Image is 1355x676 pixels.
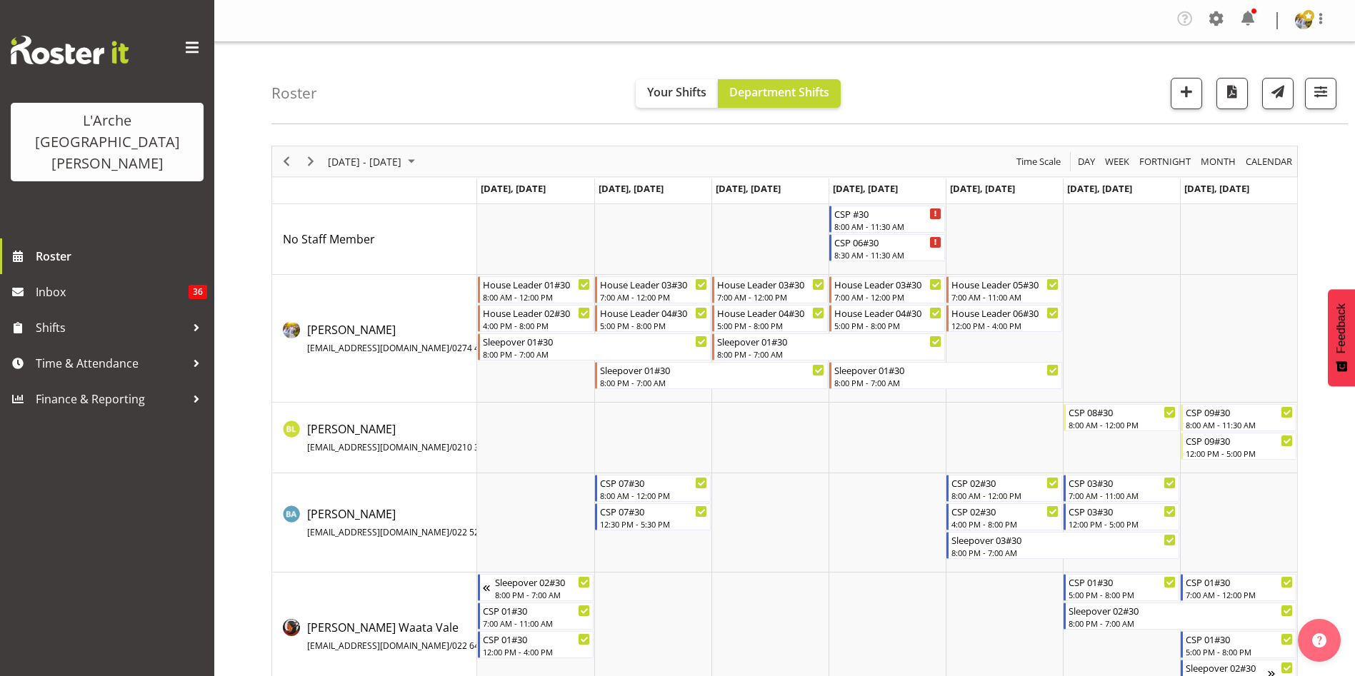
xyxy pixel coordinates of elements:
[1069,617,1293,629] div: 8:00 PM - 7:00 AM
[36,317,186,338] span: Shifts
[271,85,317,101] h4: Roster
[307,420,506,455] a: [PERSON_NAME][EMAIL_ADDRESS][DOMAIN_NAME]/0210 345 781
[307,441,449,453] span: [EMAIL_ADDRESS][DOMAIN_NAME]
[600,490,707,501] div: 8:00 AM - 12:00 PM
[946,276,1062,303] div: Aizza Garduque"s event - House Leader 05#30 Begin From Friday, September 5, 2025 at 7:00:00 AM GM...
[452,640,506,652] span: 022 643 1502
[1014,153,1064,171] button: Time Scale
[1199,153,1237,171] span: Month
[717,277,824,291] div: House Leader 03#30
[478,574,594,601] div: Cherri Waata Vale"s event - Sleepover 02#30 Begin From Sunday, August 31, 2025 at 8:00:00 PM GMT+...
[834,291,941,303] div: 7:00 AM - 12:00 PM
[483,632,590,646] div: CSP 01#30
[717,291,824,303] div: 7:00 AM - 12:00 PM
[283,231,375,248] a: No Staff Member
[712,305,828,332] div: Aizza Garduque"s event - House Leader 04#30 Begin From Wednesday, September 3, 2025 at 5:00:00 PM...
[1069,575,1176,589] div: CSP 01#30
[600,277,707,291] div: House Leader 03#30
[307,620,506,652] span: [PERSON_NAME] Waata Vale
[951,306,1059,320] div: House Leader 06#30
[1186,448,1293,459] div: 12:00 PM - 5:00 PM
[600,475,707,490] div: CSP 07#30
[1171,78,1202,109] button: Add a new shift
[600,518,707,530] div: 12:30 PM - 5:30 PM
[1328,289,1355,386] button: Feedback - Show survey
[1069,490,1176,501] div: 7:00 AM - 11:00 AM
[478,602,594,630] div: Cherri Waata Vale"s event - CSP 01#30 Begin From Monday, September 1, 2025 at 7:00:00 AM GMT+12:0...
[1262,78,1294,109] button: Send a list of all shifts for the selected filtered period to all rostered employees.
[834,206,941,221] div: CSP #30
[946,532,1179,559] div: Bibi Ali"s event - Sleepover 03#30 Begin From Friday, September 5, 2025 at 8:00:00 PM GMT+12:00 E...
[729,84,829,100] span: Department Shifts
[951,533,1176,547] div: Sleepover 03#30
[307,506,506,539] span: [PERSON_NAME]
[1181,433,1296,460] div: Benny Liew"s event - CSP 09#30 Begin From Sunday, September 7, 2025 at 12:00:00 PM GMT+12:00 Ends...
[483,277,590,291] div: House Leader 01#30
[717,320,824,331] div: 5:00 PM - 8:00 PM
[718,79,841,108] button: Department Shifts
[716,182,781,195] span: [DATE], [DATE]
[834,363,1059,377] div: Sleepover 01#30
[717,306,824,320] div: House Leader 04#30
[1181,574,1296,601] div: Cherri Waata Vale"s event - CSP 01#30 Begin From Sunday, September 7, 2025 at 7:00:00 AM GMT+12:0...
[600,291,707,303] div: 7:00 AM - 12:00 PM
[1186,632,1293,646] div: CSP 01#30
[449,640,452,652] span: /
[36,281,189,303] span: Inbox
[951,291,1059,303] div: 7:00 AM - 11:00 AM
[301,153,321,171] button: Next
[478,305,594,332] div: Aizza Garduque"s event - House Leader 02#30 Begin From Monday, September 1, 2025 at 4:00:00 PM GM...
[1186,433,1293,448] div: CSP 09#30
[1186,575,1293,589] div: CSP 01#30
[712,333,945,360] div: Aizza Garduque"s event - Sleepover 01#30 Begin From Wednesday, September 3, 2025 at 8:00:00 PM GM...
[1064,574,1179,601] div: Cherri Waata Vale"s event - CSP 01#30 Begin From Saturday, September 6, 2025 at 5:00:00 PM GMT+12...
[1069,504,1176,518] div: CSP 03#30
[1312,633,1326,647] img: help-xxl-2.png
[452,441,506,453] span: 0210 345 781
[1184,182,1249,195] span: [DATE], [DATE]
[951,547,1176,558] div: 8:00 PM - 7:00 AM
[1186,405,1293,419] div: CSP 09#30
[1137,153,1194,171] button: Fortnight
[1216,78,1248,109] button: Download a PDF of the roster according to the set date range.
[717,334,941,348] div: Sleepover 01#30
[1199,153,1239,171] button: Timeline Month
[1015,153,1062,171] span: Time Scale
[636,79,718,108] button: Your Shifts
[946,503,1062,530] div: Bibi Ali"s event - CSP 02#30 Begin From Friday, September 5, 2025 at 4:00:00 PM GMT+12:00 Ends At...
[307,505,506,540] a: [PERSON_NAME][EMAIL_ADDRESS][DOMAIN_NAME]/022 522 8891
[36,388,186,410] span: Finance & Reporting
[1076,153,1098,171] button: Timeline Day
[1069,603,1293,617] div: Sleepover 02#30
[1064,503,1179,530] div: Bibi Ali"s event - CSP 03#30 Begin From Saturday, September 6, 2025 at 12:00:00 PM GMT+12:00 Ends...
[277,153,296,171] button: Previous
[1305,78,1336,109] button: Filter Shifts
[326,153,403,171] span: [DATE] - [DATE]
[834,277,941,291] div: House Leader 03#30
[272,473,477,572] td: Bibi Ali resource
[483,291,590,303] div: 8:00 AM - 12:00 PM
[833,182,898,195] span: [DATE], [DATE]
[272,403,477,473] td: Benny Liew resource
[1104,153,1131,171] span: Week
[951,518,1059,530] div: 4:00 PM - 8:00 PM
[189,285,207,299] span: 36
[481,182,546,195] span: [DATE], [DATE]
[326,153,421,171] button: September 01 - 07, 2025
[483,603,590,617] div: CSP 01#30
[274,146,299,176] div: Previous
[595,475,711,502] div: Bibi Ali"s event - CSP 07#30 Begin From Tuesday, September 2, 2025 at 8:00:00 AM GMT+12:00 Ends A...
[1186,660,1268,675] div: Sleepover 02#30
[834,320,941,331] div: 5:00 PM - 8:00 PM
[495,589,590,600] div: 8:00 PM - 7:00 AM
[951,475,1059,490] div: CSP 02#30
[600,306,707,320] div: House Leader 04#30
[1181,631,1296,658] div: Cherri Waata Vale"s event - CSP 01#30 Begin From Sunday, September 7, 2025 at 5:00:00 PM GMT+12:0...
[483,320,590,331] div: 4:00 PM - 8:00 PM
[1186,589,1293,600] div: 7:00 AM - 12:00 PM
[599,182,664,195] span: [DATE], [DATE]
[1076,153,1096,171] span: Day
[25,110,189,174] div: L'Arche [GEOGRAPHIC_DATA][PERSON_NAME]
[600,377,824,388] div: 8:00 PM - 7:00 AM
[449,342,452,354] span: /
